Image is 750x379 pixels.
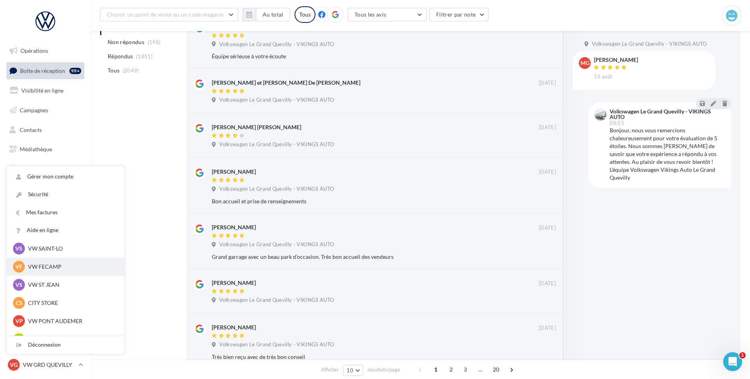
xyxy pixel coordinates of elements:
[539,124,556,131] span: [DATE]
[580,59,590,67] span: MG
[594,57,638,63] div: [PERSON_NAME]
[108,52,133,60] span: Répondus
[5,206,86,230] a: Campagnes DataOnDemand
[15,245,22,253] span: VS
[490,363,503,376] span: 20
[219,141,334,148] span: Volkswagen Le Grand Quevilly - VIKINGS AUTO
[7,221,124,239] a: Aide en ligne
[445,363,457,376] span: 2
[739,352,746,359] span: 1
[16,335,22,343] span: VL
[348,8,427,21] button: Tous les avis
[20,126,42,133] span: Contacts
[219,341,334,348] span: Volkswagen Le Grand Quevilly - VIKINGS AUTO
[429,8,489,21] button: Filtrer par note
[69,68,81,74] div: 99+
[5,82,86,99] a: Visibilité en ligne
[7,336,124,354] div: Déconnexion
[5,180,86,204] a: PLV et print personnalisable
[28,317,115,325] p: VW PONT AUDEMER
[212,197,505,205] div: Bon accueil et prise de renseignements
[368,366,400,373] span: résultats/page
[539,325,556,332] span: [DATE]
[136,53,153,59] span: (1851)
[212,79,360,87] div: [PERSON_NAME] et [PERSON_NAME] De [PERSON_NAME]
[28,335,115,343] p: VW LISIEUX
[610,121,624,126] span: 08:55
[108,67,119,74] span: Tous
[539,225,556,232] span: [DATE]
[459,363,472,376] span: 3
[7,204,124,221] a: Mes factures
[219,186,334,193] span: Volkswagen Le Grand Quevilly - VIKINGS AUTO
[723,352,742,371] iframe: Intercom live chat
[592,41,707,48] span: Volkswagen Le Grand Quevilly - VIKINGS AUTO
[295,6,315,23] div: Tous
[474,363,487,376] span: ...
[20,67,65,74] span: Boîte de réception
[610,126,725,182] div: Bonjour, nous vous remercions chaleureusement pour votre évaluation de 5 étoiles. Nous sommes [PE...
[28,299,115,307] p: CITY STORE
[5,122,86,138] a: Contacts
[321,366,339,373] span: Afficher
[212,223,256,231] div: [PERSON_NAME]
[108,38,144,46] span: Non répondus
[20,165,46,172] span: Calendrier
[219,97,334,104] span: Volkswagen Le Grand Quevilly - VIKINGS AUTO
[20,107,48,113] span: Campagnes
[23,361,75,369] p: VW GRD QUEVILLY
[28,281,115,289] p: VW ST JEAN
[594,73,612,80] span: 13 août
[343,365,363,376] button: 10
[219,241,334,248] span: Volkswagen Le Grand Quevilly - VIKINGS AUTO
[21,87,63,94] span: Visibilité en ligne
[212,123,301,131] div: [PERSON_NAME] [PERSON_NAME]
[256,8,290,21] button: Au total
[539,169,556,176] span: [DATE]
[15,281,22,289] span: VS
[539,280,556,287] span: [DATE]
[243,8,290,21] button: Au total
[610,109,723,120] div: Volkswagen Le Grand Quevilly - VIKINGS AUTO
[212,253,505,261] div: Grand garrage avec un beau park d'occasion. Très bon accueil des vendeurs
[6,357,84,372] a: VG VW GRD QUEVILLY
[212,323,256,331] div: [PERSON_NAME]
[5,141,86,158] a: Médiathèque
[354,11,386,18] span: Tous les avis
[16,299,22,307] span: CS
[5,43,86,59] a: Opérations
[15,317,23,325] span: VP
[347,367,353,373] span: 10
[5,161,86,177] a: Calendrier
[5,102,86,119] a: Campagnes
[7,168,124,186] a: Gérer mon compte
[123,67,139,74] span: (2049)
[539,80,556,87] span: [DATE]
[28,245,115,253] p: VW SAINT-LO
[21,47,48,54] span: Opérations
[7,186,124,203] a: Sécurité
[219,297,334,304] span: Volkswagen Le Grand Quevilly - VIKINGS AUTO
[212,168,256,176] div: [PERSON_NAME]
[212,279,256,287] div: [PERSON_NAME]
[15,263,22,271] span: VF
[212,52,505,60] div: Équipe sérieuse à votre écoute
[10,361,18,369] span: VG
[147,39,161,45] span: (198)
[20,146,52,152] span: Médiathèque
[107,11,224,18] span: Choisir un point de vente ou un code magasin
[429,363,442,376] span: 1
[212,353,505,361] div: Très bien reçu avec de très bon conseil
[28,263,115,271] p: VW FECAMP
[5,62,86,79] a: Boîte de réception99+
[100,8,238,21] button: Choisir un point de vente ou un code magasin
[219,41,334,48] span: Volkswagen Le Grand Quevilly - VIKINGS AUTO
